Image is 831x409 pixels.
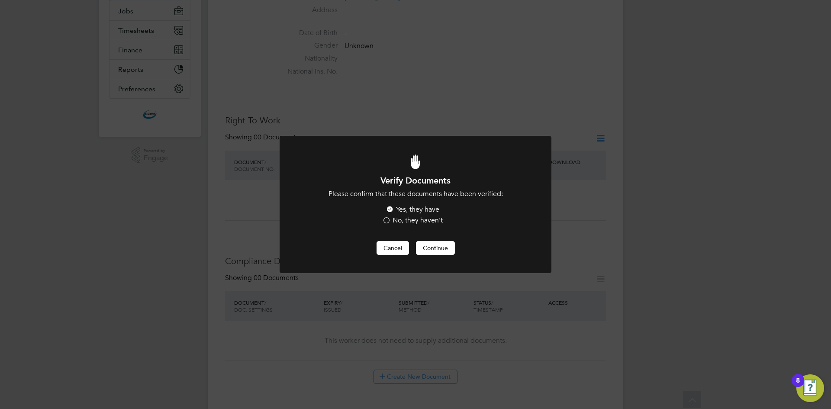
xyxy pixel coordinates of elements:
[377,241,409,255] button: Cancel
[386,205,439,214] label: Yes, they have
[416,241,455,255] button: Continue
[796,374,824,402] button: Open Resource Center, 8 new notifications
[382,216,443,225] label: No, they haven't
[303,175,528,186] h1: Verify Documents
[796,380,800,392] div: 8
[303,190,528,199] p: Please confirm that these documents have been verified:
